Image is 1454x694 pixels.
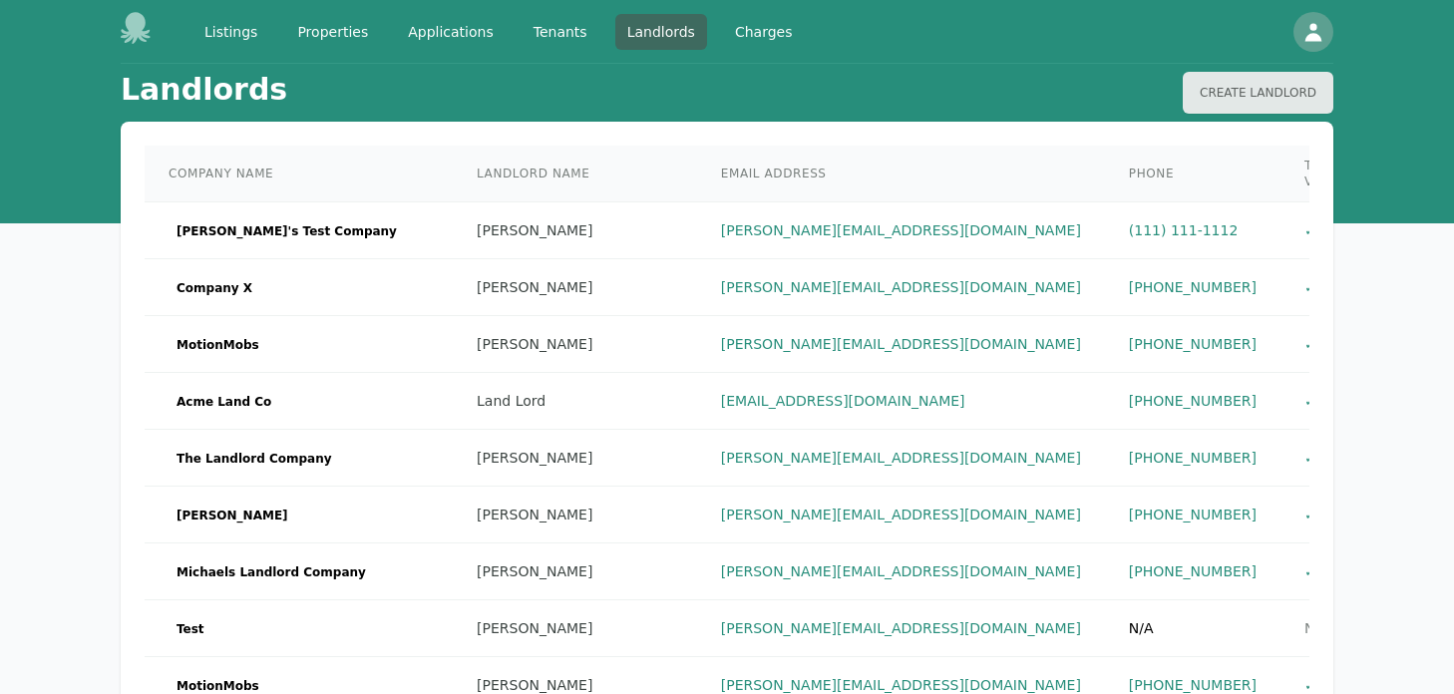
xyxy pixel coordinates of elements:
[1183,72,1333,114] button: Create Landlord
[1304,450,1382,466] span: ✓ Verified
[396,14,506,50] a: Applications
[1129,393,1257,409] a: [PHONE_NUMBER]
[453,259,697,316] td: [PERSON_NAME]
[1304,279,1382,295] span: ✓ Verified
[1304,563,1382,579] span: ✓ Verified
[721,677,1081,693] a: [PERSON_NAME][EMAIL_ADDRESS][DOMAIN_NAME]
[1304,393,1382,409] span: ✓ Verified
[721,620,1081,636] a: [PERSON_NAME][EMAIL_ADDRESS][DOMAIN_NAME]
[1304,222,1382,238] span: ✓ Verified
[1105,146,1280,202] th: Phone
[453,373,697,430] td: Land Lord
[721,507,1081,522] a: [PERSON_NAME][EMAIL_ADDRESS][DOMAIN_NAME]
[721,222,1081,238] a: [PERSON_NAME][EMAIL_ADDRESS][DOMAIN_NAME]
[522,14,599,50] a: Tenants
[1129,222,1239,238] a: (111) 111-1112
[1304,620,1386,636] span: Not Verified
[721,279,1081,295] a: [PERSON_NAME][EMAIL_ADDRESS][DOMAIN_NAME]
[615,14,707,50] a: Landlords
[192,14,269,50] a: Listings
[453,316,697,373] td: [PERSON_NAME]
[1304,507,1382,522] span: ✓ Verified
[453,202,697,259] td: [PERSON_NAME]
[169,449,340,469] span: The Landlord Company
[169,221,405,241] span: [PERSON_NAME]'s Test Company
[1304,336,1382,352] span: ✓ Verified
[453,430,697,487] td: [PERSON_NAME]
[721,336,1081,352] a: [PERSON_NAME][EMAIL_ADDRESS][DOMAIN_NAME]
[169,392,279,412] span: Acme Land Co
[721,563,1081,579] a: [PERSON_NAME][EMAIL_ADDRESS][DOMAIN_NAME]
[1129,677,1257,693] a: [PHONE_NUMBER]
[1304,677,1382,693] span: ✓ Verified
[169,506,296,525] span: [PERSON_NAME]
[453,543,697,600] td: [PERSON_NAME]
[145,146,453,202] th: Company Name
[1129,563,1257,579] a: [PHONE_NUMBER]
[1129,507,1257,522] a: [PHONE_NUMBER]
[453,146,697,202] th: Landlord Name
[1105,600,1280,657] td: N/A
[1129,279,1257,295] a: [PHONE_NUMBER]
[721,450,1081,466] a: [PERSON_NAME][EMAIL_ADDRESS][DOMAIN_NAME]
[697,146,1105,202] th: Email Address
[723,14,805,50] a: Charges
[1280,146,1414,202] th: TransUnion Verified
[1129,336,1257,352] a: [PHONE_NUMBER]
[1129,450,1257,466] a: [PHONE_NUMBER]
[169,562,374,582] span: Michaels Landlord Company
[453,487,697,543] td: [PERSON_NAME]
[169,335,267,355] span: MotionMobs
[169,619,212,639] span: Test
[285,14,380,50] a: Properties
[721,393,965,409] a: [EMAIL_ADDRESS][DOMAIN_NAME]
[453,600,697,657] td: [PERSON_NAME]
[169,278,260,298] span: Company X
[121,72,287,114] h1: Landlords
